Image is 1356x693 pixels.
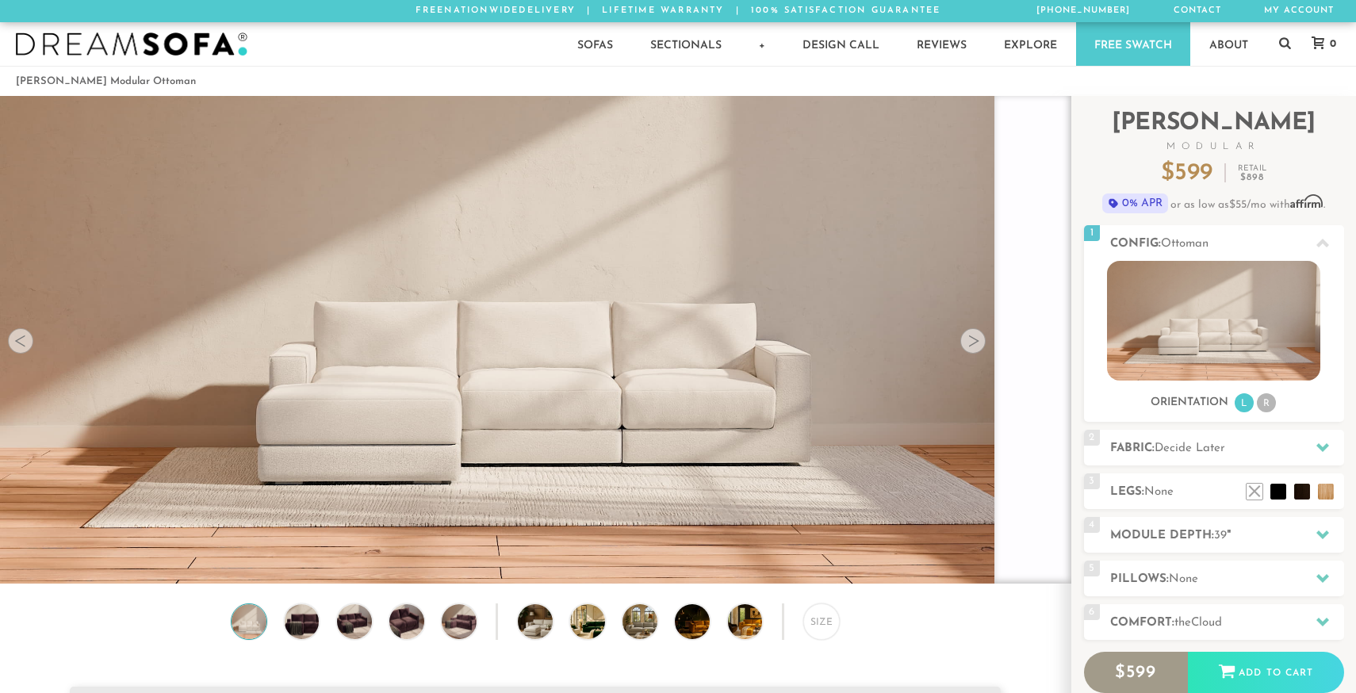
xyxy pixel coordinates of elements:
[228,604,270,639] img: Landon Modular Ottoman no legs 1
[1191,22,1266,66] a: About
[1155,442,1225,454] span: Decide Later
[16,71,196,92] li: [PERSON_NAME] Modular Ottoman
[803,603,840,640] div: Size
[1084,142,1344,151] span: Modular
[675,604,737,639] img: DreamSofa Modular Sofa & Sectional Video Presentation 4
[1084,604,1100,620] span: 6
[1084,225,1100,241] span: 1
[1110,439,1344,458] h2: Fabric:
[1238,165,1266,182] p: Retail
[1161,238,1209,250] span: Ottoman
[1240,173,1264,182] em: $
[16,33,247,56] img: DreamSofa - Inspired By Life, Designed By You
[333,604,375,639] img: Landon Modular Ottoman no legs 3
[1235,393,1254,412] li: L
[1110,570,1344,588] h2: Pillows:
[587,6,591,15] span: |
[444,6,519,15] em: Nationwide
[1110,235,1344,253] h2: Config:
[1161,162,1212,186] p: $
[570,604,632,639] img: DreamSofa Modular Sofa & Sectional Video Presentation 2
[741,22,783,66] a: +
[1084,561,1100,576] span: 5
[1247,173,1264,182] span: 898
[281,604,323,639] img: Landon Modular Ottoman no legs 2
[1174,161,1212,186] span: 599
[1102,193,1168,213] span: 0% APR
[1144,486,1174,498] span: None
[518,604,580,639] img: DreamSofa Modular Sofa & Sectional Video Presentation 1
[632,22,740,66] a: Sectionals
[1110,483,1344,501] h2: Legs:
[1084,112,1344,151] h2: [PERSON_NAME]
[1151,396,1228,410] h3: Orientation
[784,22,898,66] a: Design Call
[1110,614,1344,632] h2: Comfort:
[385,604,427,639] img: Landon Modular Ottoman no legs 4
[728,604,790,639] img: DreamSofa Modular Sofa & Sectional Video Presentation 5
[1290,195,1323,209] span: Affirm
[559,22,631,66] a: Sofas
[1174,617,1191,629] span: the
[1084,430,1100,446] span: 2
[1076,22,1190,66] a: Free Swatch
[736,6,740,15] span: |
[1084,517,1100,533] span: 4
[1214,530,1227,542] span: 39
[1084,473,1100,489] span: 3
[1326,39,1336,49] span: 0
[1191,617,1222,629] span: Cloud
[1296,36,1344,51] a: 0
[898,22,985,66] a: Reviews
[622,604,684,639] img: DreamSofa Modular Sofa & Sectional Video Presentation 3
[1107,261,1320,381] img: landon-sofa-no_legs-no_pillows-1.jpg
[439,604,481,639] img: Landon Modular Ottoman no legs 5
[1229,199,1247,211] span: $55
[1110,526,1344,545] h2: Module Depth: "
[1257,393,1276,412] li: R
[1169,573,1198,585] span: None
[1126,664,1156,682] span: 599
[986,22,1075,66] a: Explore
[1084,193,1344,213] p: or as low as /mo with .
